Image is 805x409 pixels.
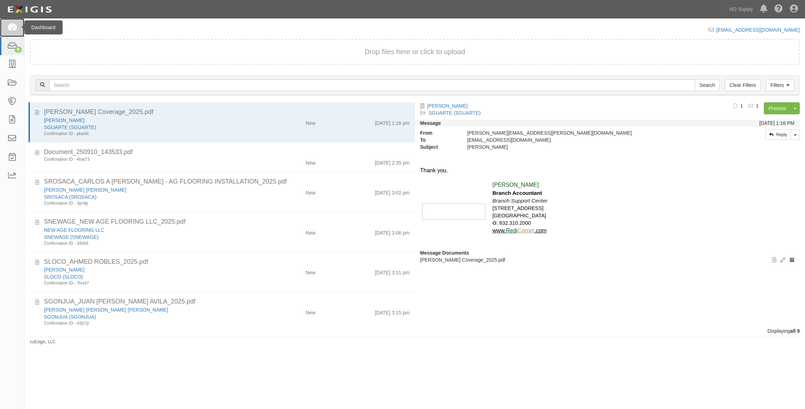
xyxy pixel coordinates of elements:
div: [PERSON_NAME][EMAIL_ADDRESS][PERSON_NAME][DOMAIN_NAME] [462,129,698,136]
a: [PERSON_NAME] [44,267,84,273]
div: [DATE] 3:15 pm [375,306,410,316]
div: Confirmation ID - 3yrxfp [44,200,253,206]
a: Exigis, LLC [34,339,56,344]
div: New [306,226,315,236]
a: Redi [506,228,518,234]
i: Edit document [780,258,785,263]
strong: Message Documents [420,250,469,256]
strong: To [415,136,462,143]
div: New [306,266,315,276]
div: SNEWAGE_NEW AGE FLOORING LLC_2025.pdf [44,217,410,226]
p: [PERSON_NAME] Coverage_2025.pdf [420,256,795,263]
b: 1 [756,103,759,109]
div: Dashboard [24,20,63,34]
b: 1 [740,103,743,109]
a: Process [764,102,791,114]
div: CARLOS A ARGUETA ROSALES [44,186,253,193]
div: Confirmation ID - pka4fc [44,131,253,137]
div: New [306,306,315,316]
span: [GEOGRAPHIC_DATA] [492,213,546,218]
div: AHMED ROBLES [44,266,253,273]
div: New [306,117,315,127]
a: SGUARTE (SGUARTE) [429,110,481,116]
div: ARTEMIO GUERRERO [44,117,253,124]
strong: Message [420,120,441,126]
div: JUAN ALBERTO GONZALEZ AVILA [44,306,253,313]
a: [PERSON_NAME] [PERSON_NAME] [PERSON_NAME] [44,307,168,313]
strong: Subject [415,143,462,151]
div: SGONJUA (SGONJUA) [44,313,253,320]
div: [DATE] 1:16 pm [375,117,410,127]
div: [DATE] 3:06 pm [375,226,410,236]
div: Thank you. [420,167,795,175]
div: Document_250910_143533.pdf [44,148,410,157]
div: New [306,186,315,196]
div: [DATE] 1:16 PM [759,120,794,127]
div: 9 [14,46,22,53]
a: [PERSON_NAME] [PERSON_NAME] [44,187,126,193]
div: [DATE] 3:11 pm [375,266,410,276]
a: SNEWAGE (SNEWAGE) [44,234,98,240]
div: SROSACA (SROSACA) [44,193,253,200]
b: all 9 [790,328,800,334]
div: SGONJUA_JUAN ALBERTO GONZALEZ AVILA_2025.pdf [44,297,410,306]
div: SGUARTE (SGUARTE) [44,124,253,131]
div: SNEWAGE (SNEWAGE) [44,234,253,241]
div: NEW AGE FLOORING LLC [44,226,253,234]
button: Drop files here or click to upload [365,47,465,57]
span: [STREET_ADDRESS] [492,205,543,211]
span: : 832.310.2000 [497,220,531,226]
a: .com [534,228,547,234]
b: Branch Accountant [492,190,542,196]
div: Confirmation ID - 34rtk9 [44,241,253,247]
a: Carpet [517,228,534,234]
small: by [30,339,56,345]
div: SLOCO (SLOCO) [44,273,253,280]
a: [PERSON_NAME] [44,117,84,123]
div: Artemio Guerrero_WC Coverage_2025.pdf [44,108,410,117]
a: www. [492,228,506,234]
i: Archive document [790,258,794,263]
div: SROSACA_CARLOS A ARGUETA ROSALES - AG FLOORING INSTALLATION_2025.pdf [44,177,410,186]
a: SGONJUA (SGONJUA) [44,314,96,320]
div: SLOCO_AHMED ROBLES_2025.pdf [44,257,410,267]
div: ARTEMIO GUERRERO [462,143,698,151]
a: Clear Filters [725,79,760,91]
input: Search [695,79,720,91]
i: Branch Support Center [492,198,548,204]
div: [DATE] 2:35 pm [375,156,410,166]
a: SLOCO (SLOCO) [44,274,83,280]
input: Search [49,79,695,91]
div: Confirmation ID - 7tvx47 [44,280,253,286]
span: [PERSON_NAME] [492,182,539,188]
div: [DATE] 3:02 pm [375,186,410,196]
strong: From [415,129,462,136]
a: SROSACA (SROSACA) [44,194,96,200]
a: Filters [766,79,794,91]
a: [EMAIL_ADDRESS][DOMAIN_NAME] [716,27,800,33]
a: NEW AGE FLOORING LLC [44,227,104,233]
b: O [492,220,496,226]
div: Displaying [25,327,805,334]
i: View [772,258,776,263]
div: Confirmation ID - 4hat73 [44,156,253,162]
a: Reply [765,129,791,140]
div: Confirmation ID - 43jx7p [44,320,253,326]
a: HD Supply [726,2,756,16]
a: SGUARTE (SGUARTE) [44,124,96,130]
div: New [306,156,315,166]
a: [PERSON_NAME] [427,103,468,109]
i: Help Center - Complianz [774,5,783,13]
img: logo-5460c22ac91f19d4615b14bd174203de0afe785f0fc80cf4dbbc73dc1793850b.png [5,3,54,16]
div: agreement-jjv9je@hdsupply.complianz.com [462,136,698,143]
